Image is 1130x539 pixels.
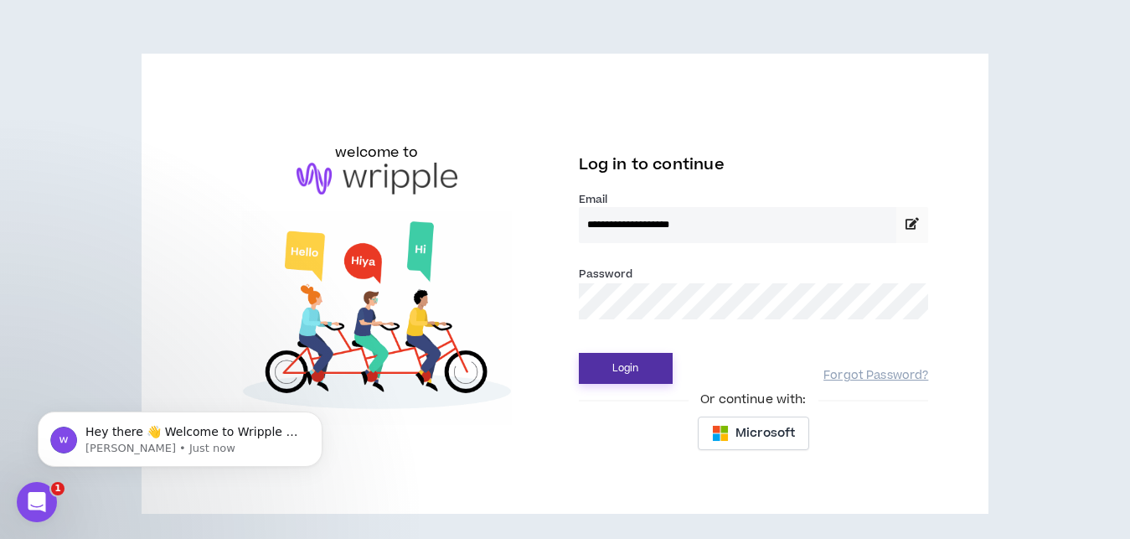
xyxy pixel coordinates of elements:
button: Login [579,353,673,384]
img: Welcome to Wripple [202,211,552,425]
span: Microsoft [735,424,795,443]
label: Password [579,267,633,282]
button: Microsoft [698,417,809,450]
iframe: Intercom notifications message [13,376,348,494]
iframe: Intercom live chat [17,482,57,522]
h6: welcome to [335,143,418,163]
span: Or continue with: [689,391,818,409]
span: 1 [51,482,64,495]
img: logo-brand.png [297,163,457,194]
span: Log in to continue [579,154,725,175]
label: Email [579,192,929,207]
a: Forgot Password? [823,368,928,384]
